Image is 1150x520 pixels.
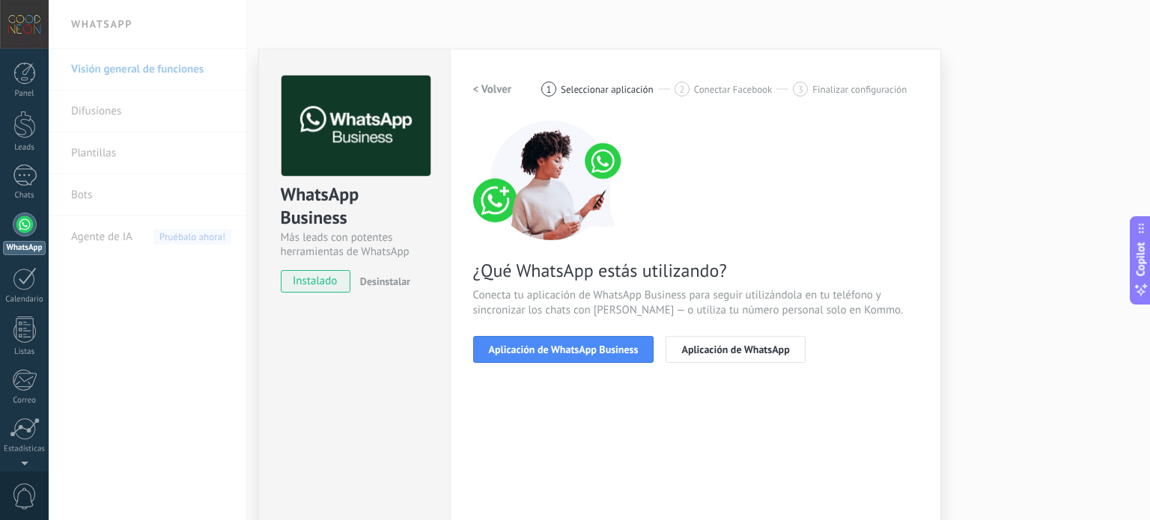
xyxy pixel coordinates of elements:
[473,82,512,97] h2: < Volver
[3,444,46,454] div: Estadísticas
[3,396,46,406] div: Correo
[473,288,918,318] span: Conecta tu aplicación de WhatsApp Business para seguir utilizándola en tu teléfono y sincronizar ...
[3,241,46,255] div: WhatsApp
[3,89,46,99] div: Panel
[354,270,410,293] button: Desinstalar
[812,84,907,95] span: Finalizar configuración
[1134,242,1149,276] span: Copilot
[798,83,803,96] span: 3
[473,336,654,363] button: Aplicación de WhatsApp Business
[547,83,552,96] span: 1
[561,84,654,95] span: Seleccionar aplicación
[360,275,410,288] span: Desinstalar
[679,83,684,96] span: 2
[282,270,350,293] span: instalado
[3,191,46,201] div: Chats
[281,230,428,259] div: Más leads con potentes herramientas de WhatsApp
[473,259,918,282] span: ¿Qué WhatsApp estás utilizando?
[489,344,639,355] span: Aplicación de WhatsApp Business
[282,76,431,177] img: logo_main.png
[3,295,46,305] div: Calendario
[694,84,773,95] span: Conectar Facebook
[473,76,512,103] button: < Volver
[281,183,428,230] div: WhatsApp Business
[3,347,46,357] div: Listas
[3,143,46,153] div: Leads
[681,344,789,355] span: Aplicación de WhatsApp
[666,336,805,363] button: Aplicación de WhatsApp
[473,120,630,240] img: connect number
